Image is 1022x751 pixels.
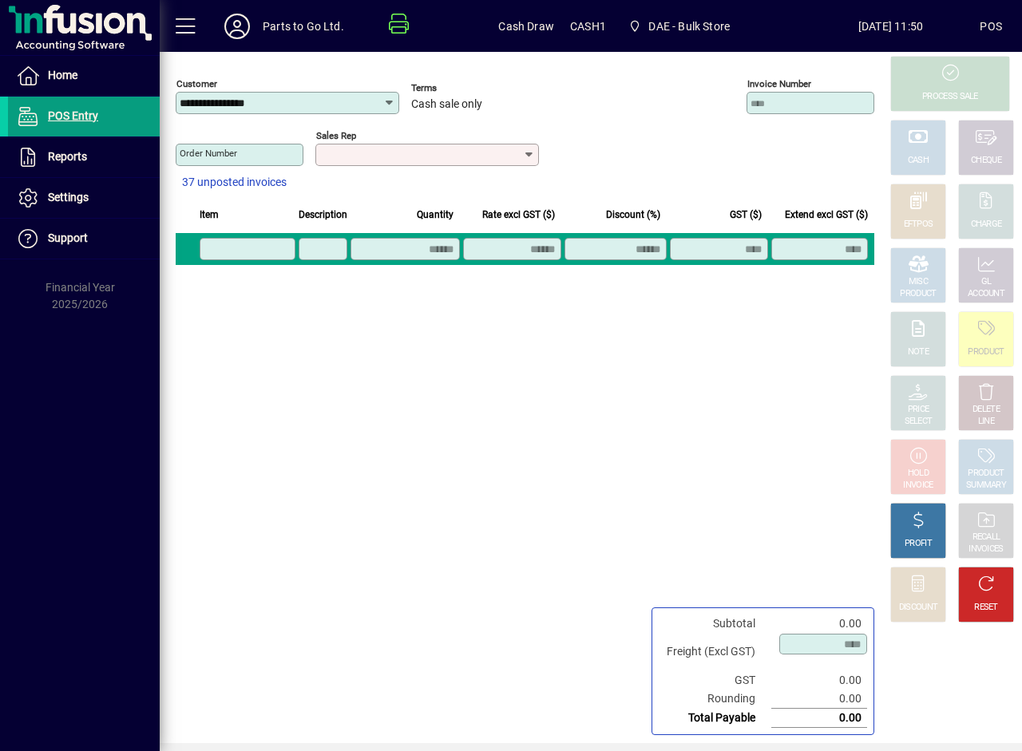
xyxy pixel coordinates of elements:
span: Discount (%) [606,206,660,223]
div: CASH [908,155,929,167]
span: Support [48,231,88,244]
td: Freight (Excl GST) [659,633,771,671]
div: PRODUCT [968,468,1004,480]
div: PROFIT [905,538,932,550]
div: POS [980,14,1002,39]
div: PRODUCT [900,288,936,300]
div: SELECT [905,416,933,428]
mat-label: Sales rep [316,130,356,141]
span: 37 unposted invoices [182,174,287,191]
td: GST [659,671,771,690]
div: LINE [978,416,994,428]
div: PROCESS SALE [922,91,978,103]
div: SUMMARY [966,480,1006,492]
span: Settings [48,191,89,204]
a: Support [8,219,160,259]
div: ACCOUNT [968,288,1004,300]
div: CHEQUE [971,155,1001,167]
div: MISC [909,276,928,288]
div: EFTPOS [904,219,933,231]
span: Cash Draw [498,14,554,39]
div: CHARGE [971,219,1002,231]
span: Home [48,69,77,81]
div: PRODUCT [968,346,1004,358]
span: Description [299,206,347,223]
div: PRICE [908,404,929,416]
span: GST ($) [730,206,762,223]
div: INVOICES [969,543,1003,555]
button: Profile [212,12,263,41]
div: NOTE [908,346,929,358]
span: Item [200,206,219,223]
span: DAE - Bulk Store [648,14,730,39]
div: Parts to Go Ltd. [263,14,344,39]
div: HOLD [908,468,929,480]
div: DISCOUNT [899,602,937,614]
td: 0.00 [771,615,867,633]
span: Cash sale only [411,98,482,111]
td: Total Payable [659,709,771,728]
span: Extend excl GST ($) [785,206,868,223]
div: INVOICE [903,480,933,492]
span: Reports [48,150,87,163]
td: 0.00 [771,690,867,709]
span: DAE - Bulk Store [622,12,736,41]
a: Home [8,56,160,96]
span: [DATE] 11:50 [802,14,980,39]
span: POS Entry [48,109,98,122]
mat-label: Customer [176,78,217,89]
div: GL [981,276,992,288]
span: Quantity [417,206,454,223]
div: RESET [974,602,998,614]
div: DELETE [972,404,1000,416]
mat-label: Order number [180,148,237,159]
mat-label: Invoice number [747,78,811,89]
td: Subtotal [659,615,771,633]
span: Rate excl GST ($) [482,206,555,223]
button: 37 unposted invoices [176,168,293,197]
td: 0.00 [771,671,867,690]
div: RECALL [972,532,1000,543]
td: Rounding [659,690,771,709]
a: Settings [8,178,160,218]
td: 0.00 [771,709,867,728]
span: Terms [411,83,507,93]
a: Reports [8,137,160,177]
span: CASH1 [570,14,606,39]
